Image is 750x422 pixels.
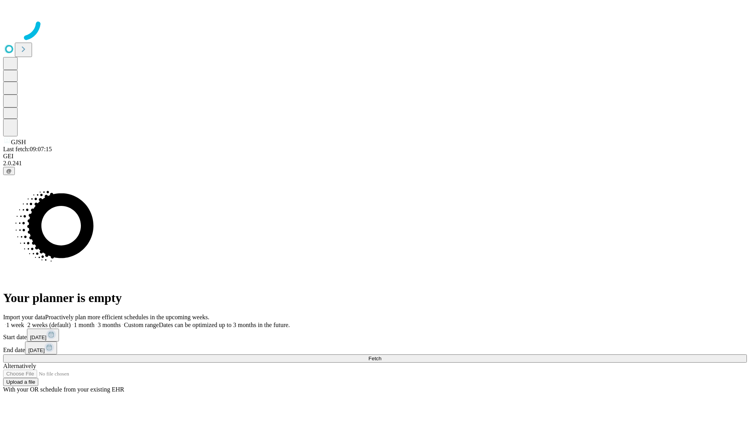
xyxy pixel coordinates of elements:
[45,314,209,320] span: Proactively plan more efficient schedules in the upcoming weeks.
[27,329,59,342] button: [DATE]
[3,146,52,152] span: Last fetch: 09:07:15
[368,356,381,361] span: Fetch
[30,334,46,340] span: [DATE]
[3,314,45,320] span: Import your data
[98,322,121,328] span: 3 months
[25,342,57,354] button: [DATE]
[3,354,747,363] button: Fetch
[159,322,290,328] span: Dates can be optimized up to 3 months in the future.
[3,378,38,386] button: Upload a file
[27,322,71,328] span: 2 weeks (default)
[3,160,747,167] div: 2.0.241
[3,167,15,175] button: @
[3,329,747,342] div: Start date
[3,342,747,354] div: End date
[124,322,159,328] span: Custom range
[74,322,95,328] span: 1 month
[3,153,747,160] div: GEI
[11,139,26,145] span: GJSH
[6,322,24,328] span: 1 week
[3,363,36,369] span: Alternatively
[3,386,124,393] span: With your OR schedule from your existing EHR
[3,291,747,305] h1: Your planner is empty
[28,347,45,353] span: [DATE]
[6,168,12,174] span: @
